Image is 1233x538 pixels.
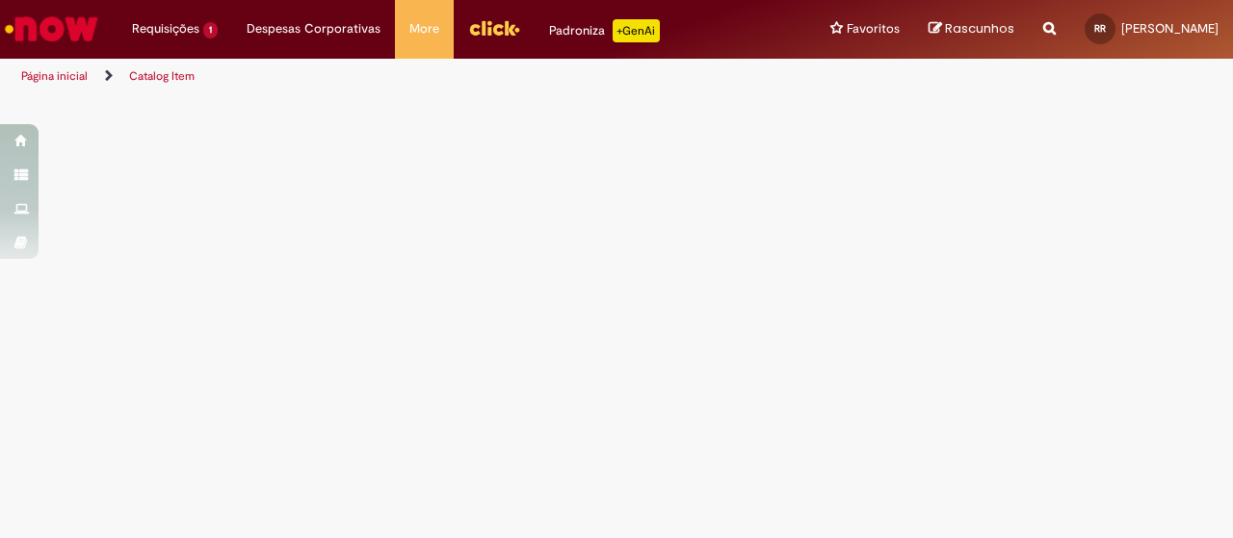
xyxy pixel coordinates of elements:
[847,19,900,38] span: Favoritos
[203,22,218,38] span: 1
[1121,20,1219,37] span: [PERSON_NAME]
[929,20,1014,38] a: Rascunhos
[2,10,101,48] img: ServiceNow
[468,13,520,42] img: click_logo_yellow_360x200.png
[247,19,380,38] span: Despesas Corporativas
[613,19,660,42] p: +GenAi
[129,68,195,84] a: Catalog Item
[549,19,660,42] div: Padroniza
[409,19,439,38] span: More
[945,19,1014,38] span: Rascunhos
[1094,22,1106,35] span: RR
[21,68,88,84] a: Página inicial
[14,59,807,94] ul: Trilhas de página
[132,19,199,38] span: Requisições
